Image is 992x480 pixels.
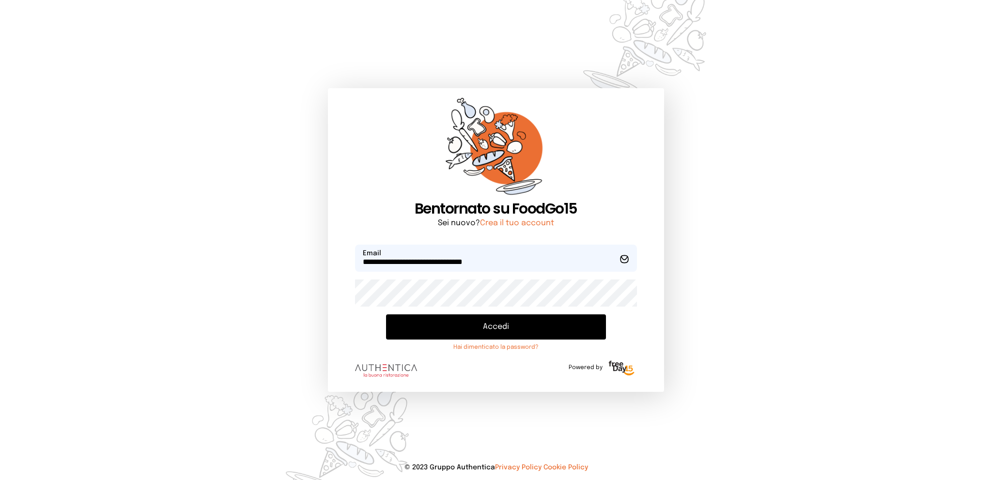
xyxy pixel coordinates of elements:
p: Sei nuovo? [355,217,636,229]
img: sticker-orange.65babaf.png [446,98,546,200]
a: Crea il tuo account [480,219,554,227]
img: logo.8f33a47.png [355,364,417,377]
img: logo-freeday.3e08031.png [606,359,637,378]
a: Privacy Policy [495,464,542,471]
button: Accedi [386,314,605,340]
a: Hai dimenticato la password? [386,343,605,351]
span: Powered by [569,364,603,372]
p: © 2023 Gruppo Authentica [15,463,976,472]
a: Cookie Policy [543,464,588,471]
h1: Bentornato su FoodGo15 [355,200,636,217]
